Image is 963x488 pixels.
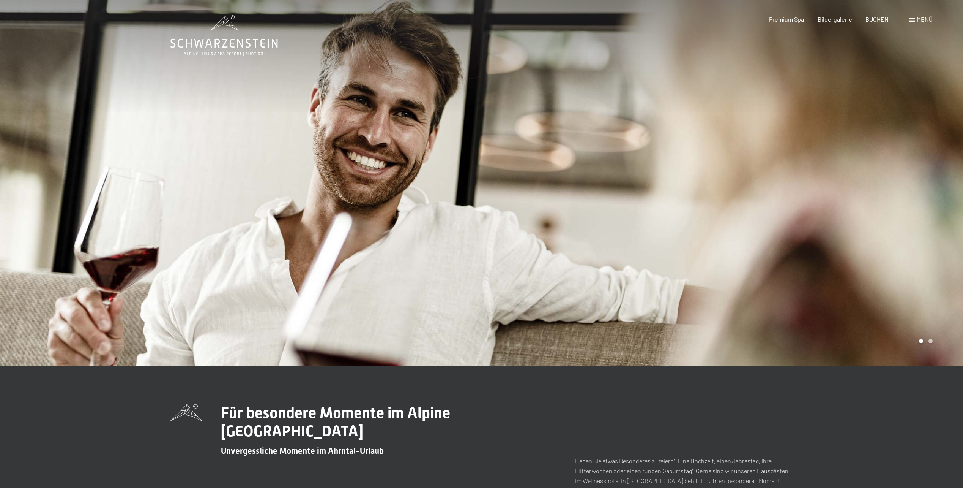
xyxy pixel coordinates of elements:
[917,16,933,23] span: Menü
[221,446,384,456] span: Unvergessliche Momente im Ahrntal-Urlaub
[928,339,933,343] div: Carousel Page 2
[865,16,889,23] a: BUCHEN
[919,339,923,343] div: Carousel Page 1 (Current Slide)
[916,339,933,343] div: Carousel Pagination
[769,16,804,23] a: Premium Spa
[221,404,450,440] span: Für besondere Momente im Alpine [GEOGRAPHIC_DATA]
[818,16,852,23] a: Bildergalerie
